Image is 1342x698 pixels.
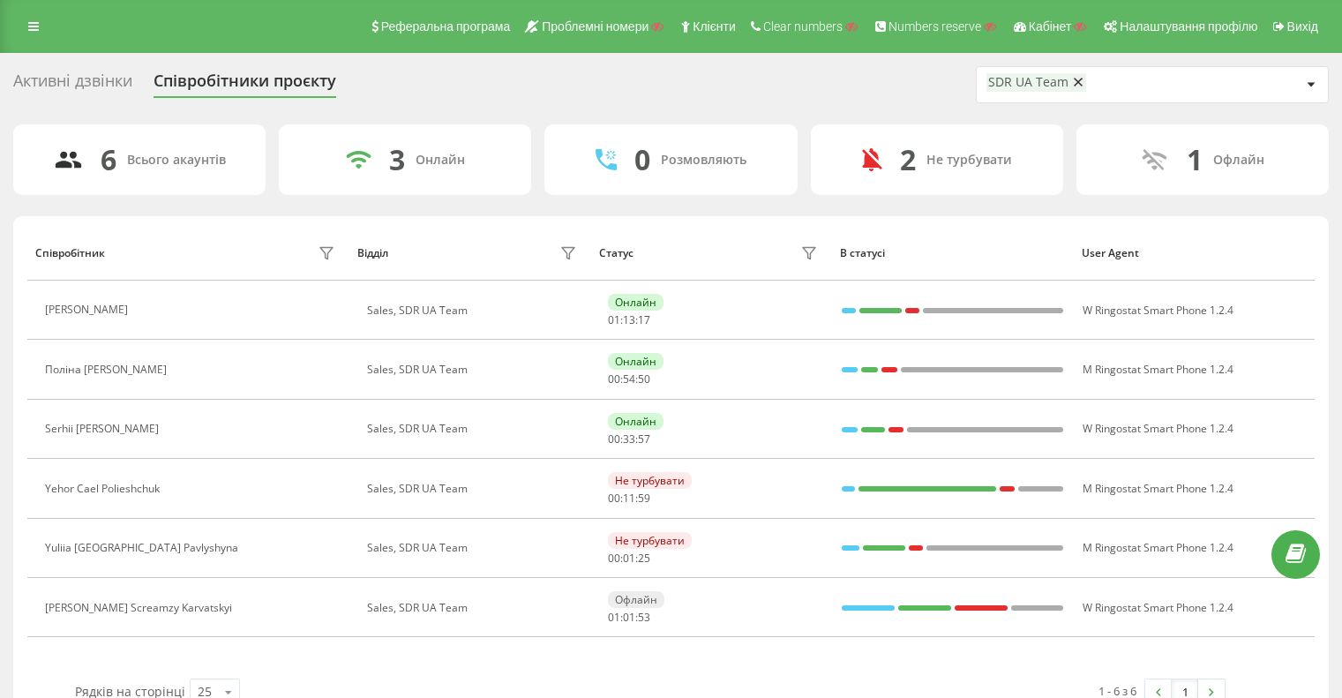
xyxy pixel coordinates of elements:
[634,143,650,176] div: 0
[1083,481,1233,496] span: M Ringostat Smart Phone 1.2.4
[416,153,465,168] div: Онлайн
[1287,19,1318,34] span: Вихід
[1083,600,1233,615] span: W Ringostat Smart Phone 1.2.4
[623,610,635,625] span: 01
[608,353,664,370] div: Онлайн
[638,491,650,506] span: 59
[926,153,1012,168] div: Не турбувати
[608,492,650,505] div: : :
[608,372,620,387] span: 00
[608,294,664,311] div: Онлайн
[623,551,635,566] span: 01
[608,432,620,447] span: 00
[127,153,226,168] div: Всього акаунтів
[623,491,635,506] span: 11
[101,143,116,176] div: 6
[608,612,650,624] div: : :
[1083,362,1233,377] span: M Ringostat Smart Phone 1.2.4
[1029,19,1072,34] span: Кабінет
[45,304,132,316] div: [PERSON_NAME]
[13,71,132,99] div: Активні дзвінки
[1213,153,1264,168] div: Офлайн
[623,312,635,327] span: 13
[608,551,620,566] span: 00
[367,304,581,317] div: Sales, SDR UA Team
[1083,421,1233,436] span: W Ringostat Smart Phone 1.2.4
[638,610,650,625] span: 53
[900,143,916,176] div: 2
[608,413,664,430] div: Онлайн
[608,532,692,549] div: Не турбувати
[1187,143,1203,176] div: 1
[608,312,620,327] span: 01
[608,314,650,326] div: : :
[1082,247,1307,259] div: User Agent
[357,247,388,259] div: Відділ
[154,71,336,99] div: Співробітники проєкту
[542,19,649,34] span: Проблемні номери
[45,423,163,435] div: Serhii [PERSON_NAME]
[638,372,650,387] span: 50
[608,610,620,625] span: 01
[638,551,650,566] span: 25
[1120,19,1257,34] span: Налаштування профілю
[389,143,405,176] div: 3
[35,247,105,259] div: Співробітник
[45,602,236,614] div: [PERSON_NAME] Screamzy Karvatskyi
[45,542,243,554] div: Yuliia [GEOGRAPHIC_DATA] Pavlyshyna
[661,153,746,168] div: Розмовляють
[599,247,634,259] div: Статус
[608,373,650,386] div: : :
[381,19,511,34] span: Реферальна програма
[367,364,581,376] div: Sales, SDR UA Team
[638,432,650,447] span: 57
[763,19,843,34] span: Clear numbers
[367,602,581,614] div: Sales, SDR UA Team
[367,423,581,435] div: Sales, SDR UA Team
[608,591,664,608] div: Офлайн
[608,491,620,506] span: 00
[608,552,650,565] div: : :
[45,483,164,495] div: Yehor Cael Polieshchuk
[608,433,650,446] div: : :
[1083,540,1233,555] span: M Ringostat Smart Phone 1.2.4
[367,483,581,495] div: Sales, SDR UA Team
[988,75,1068,90] div: SDR UA Team
[623,372,635,387] span: 54
[638,312,650,327] span: 17
[1083,303,1233,318] span: W Ringostat Smart Phone 1.2.4
[693,19,736,34] span: Клієнти
[608,472,692,489] div: Не турбувати
[45,364,171,376] div: Поліна [PERSON_NAME]
[623,432,635,447] span: 33
[888,19,981,34] span: Numbers reserve
[367,542,581,554] div: Sales, SDR UA Team
[840,247,1065,259] div: В статусі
